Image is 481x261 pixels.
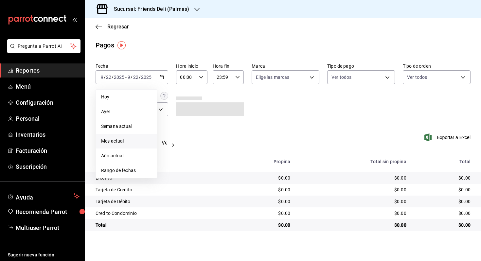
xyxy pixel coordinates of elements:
div: Credito Condominio [96,210,222,217]
span: Sugerir nueva función [8,252,80,258]
div: $0.00 [233,210,290,217]
div: Tarjeta de Credito [96,186,222,193]
img: Tooltip marker [117,41,126,49]
label: Hora fin [213,64,244,68]
div: Pagos [96,40,114,50]
label: Hora inicio [176,64,207,68]
label: Tipo de orden [403,64,471,68]
span: / [139,75,141,80]
span: Ver todos [331,74,351,80]
span: Menú [16,82,80,91]
input: -- [133,75,139,80]
button: open_drawer_menu [72,17,77,22]
div: $0.00 [233,175,290,181]
span: Ayer [101,108,152,115]
span: / [112,75,114,80]
div: $0.00 [233,222,290,228]
span: Rango de fechas [101,167,152,174]
div: $0.00 [417,198,471,205]
a: Pregunta a Parrot AI [5,47,80,54]
input: ---- [114,75,125,80]
span: Regresar [107,24,129,30]
div: $0.00 [301,222,406,228]
span: Ver todos [407,74,427,80]
span: Multiuser Parrot [16,223,80,232]
button: Ver pagos [162,140,186,151]
span: / [131,75,133,80]
div: $0.00 [417,222,471,228]
span: / [104,75,106,80]
div: $0.00 [301,175,406,181]
span: Facturación [16,146,80,155]
span: - [125,75,127,80]
label: Fecha [96,64,168,68]
span: Año actual [101,152,152,159]
div: $0.00 [233,186,290,193]
div: $0.00 [301,198,406,205]
div: $0.00 [417,186,471,193]
div: $0.00 [417,210,471,217]
span: Ayuda [16,192,71,200]
h3: Sucursal: Friends Deli (Palmas) [109,5,189,13]
div: Total [417,159,471,164]
span: Mes actual [101,138,152,145]
span: Hoy [101,94,152,100]
label: Marca [252,64,319,68]
button: Regresar [96,24,129,30]
input: -- [106,75,112,80]
div: Tarjeta de Débito [96,198,222,205]
span: Pregunta a Parrot AI [18,43,70,50]
input: -- [100,75,104,80]
label: Tipo de pago [327,64,395,68]
span: Suscripción [16,162,80,171]
input: -- [127,75,131,80]
span: Personal [16,114,80,123]
div: Tipo de pago [96,159,222,164]
div: $0.00 [233,198,290,205]
button: Exportar a Excel [426,133,471,141]
div: $0.00 [417,175,471,181]
span: Elige las marcas [256,74,289,80]
span: Reportes [16,66,80,75]
span: Inventarios [16,130,80,139]
div: $0.00 [301,186,406,193]
span: Configuración [16,98,80,107]
div: Propina [233,159,290,164]
div: $0.00 [301,210,406,217]
div: Total sin propina [301,159,406,164]
div: Efectivo [96,175,222,181]
span: Recomienda Parrot [16,207,80,216]
input: ---- [141,75,152,80]
span: Semana actual [101,123,152,130]
button: Pregunta a Parrot AI [7,39,80,53]
div: Total [96,222,222,228]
